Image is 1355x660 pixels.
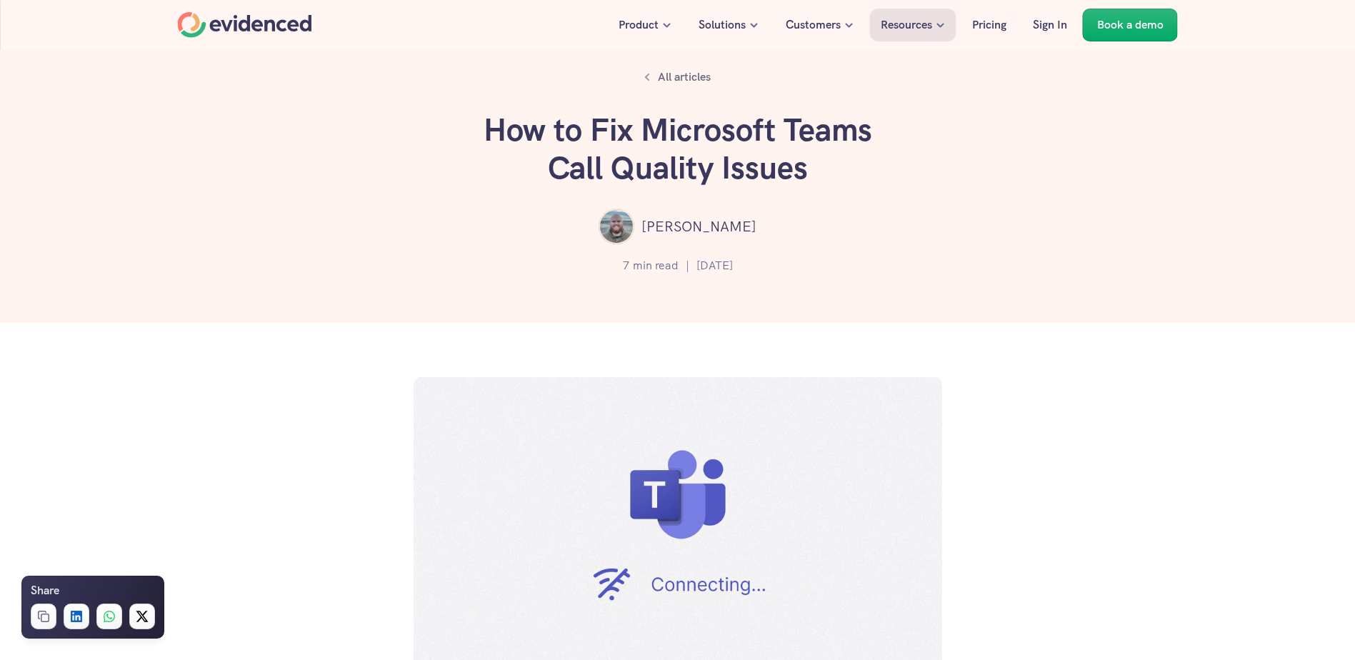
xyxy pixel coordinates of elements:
[696,256,733,275] p: [DATE]
[972,16,1006,34] p: Pricing
[686,256,689,275] p: |
[641,215,756,238] p: [PERSON_NAME]
[178,12,312,38] a: Home
[464,111,892,187] h1: How to Fix Microsoft Teams Call Quality Issues
[1022,9,1078,41] a: Sign In
[658,68,711,86] p: All articles
[699,16,746,34] p: Solutions
[1097,16,1164,34] p: Book a demo
[636,64,719,90] a: All articles
[881,16,932,34] p: Resources
[1033,16,1067,34] p: Sign In
[633,256,679,275] p: min read
[31,581,59,600] h6: Share
[961,9,1017,41] a: Pricing
[1083,9,1178,41] a: Book a demo
[619,16,659,34] p: Product
[786,16,841,34] p: Customers
[599,209,634,244] img: ""
[623,256,629,275] p: 7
